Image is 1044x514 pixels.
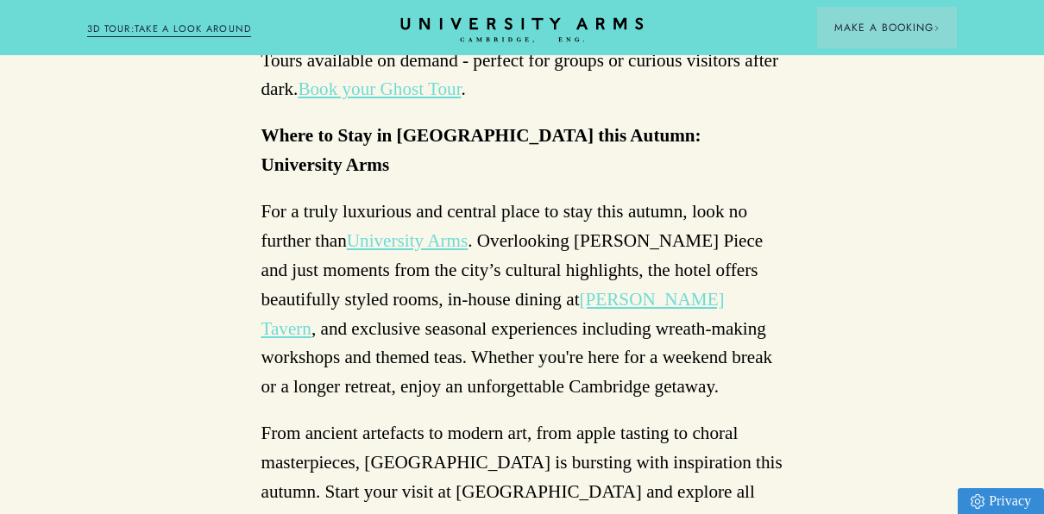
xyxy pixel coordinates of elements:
img: Privacy [971,494,984,509]
a: [PERSON_NAME] Tavern [261,289,725,339]
p: For a truly luxurious and central place to stay this autumn, look no further than . Overlooking [... [261,197,783,402]
a: Book your Ghost Tour [298,78,461,99]
a: University Arms [347,230,468,251]
span: Make a Booking [834,20,940,35]
img: Arrow icon [934,25,940,31]
strong: Where to Stay in [GEOGRAPHIC_DATA] this Autumn: University Arms [261,125,701,175]
a: Privacy [958,488,1044,514]
p: Tours available on demand - perfect for groups or curious visitors after dark. . [261,47,783,105]
a: 3D TOUR:TAKE A LOOK AROUND [87,22,252,37]
a: Home [397,17,647,44]
button: Make a BookingArrow icon [817,7,957,48]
